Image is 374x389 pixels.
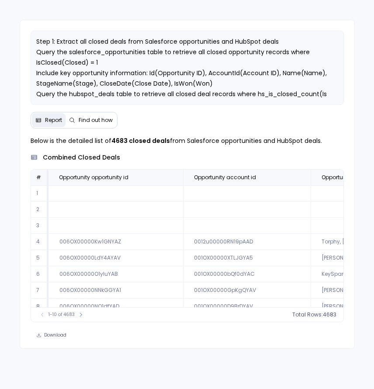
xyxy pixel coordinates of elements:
[31,218,48,234] td: 3
[183,282,311,299] td: 001OX00000GpKgQYAV
[79,117,113,124] span: Find out how
[183,250,311,266] td: 001OX00000XTLJGYA5
[31,250,48,266] td: 5
[31,234,48,250] td: 4
[183,266,311,282] td: 001OX00000bQf0dYAC
[48,250,183,266] td: 006OX00000LdY4AYAV
[48,282,183,299] td: 006OX00000NNkGGYA1
[292,311,323,318] span: Total Rows:
[31,282,48,299] td: 7
[45,117,62,124] span: Report
[31,299,48,315] td: 8
[48,234,183,250] td: 006OX00000Kw1GNYAZ
[31,135,344,146] p: Below is the detailed list of from Salesforce opportunities and HubSpot deals.
[48,299,183,315] td: 006OX00000NO1dfYAD
[322,174,370,181] span: Opportunity name
[48,266,183,282] td: 006OX00000O1yluYAB
[43,153,120,162] span: combined closed deals
[31,185,48,201] td: 1
[31,266,48,282] td: 6
[31,329,72,341] button: Download
[31,201,48,218] td: 2
[66,113,116,127] button: Find out how
[44,332,66,338] span: Download
[32,113,66,127] button: Report
[194,174,256,181] span: Opportunity account id
[111,136,170,145] strong: 4683 closed deals
[36,37,329,172] span: Step 1: Extract all closed deals from Salesforce opportunities and HubSpot deals Query the salesf...
[323,311,336,318] span: 4683
[183,234,311,250] td: 0012u00000RN19pAAD
[36,174,41,181] span: #
[48,311,75,318] span: 1-10 of 4683
[59,174,128,181] span: Opportunity opportunity id
[183,299,311,315] td: 001OX00000D9BrDYAV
